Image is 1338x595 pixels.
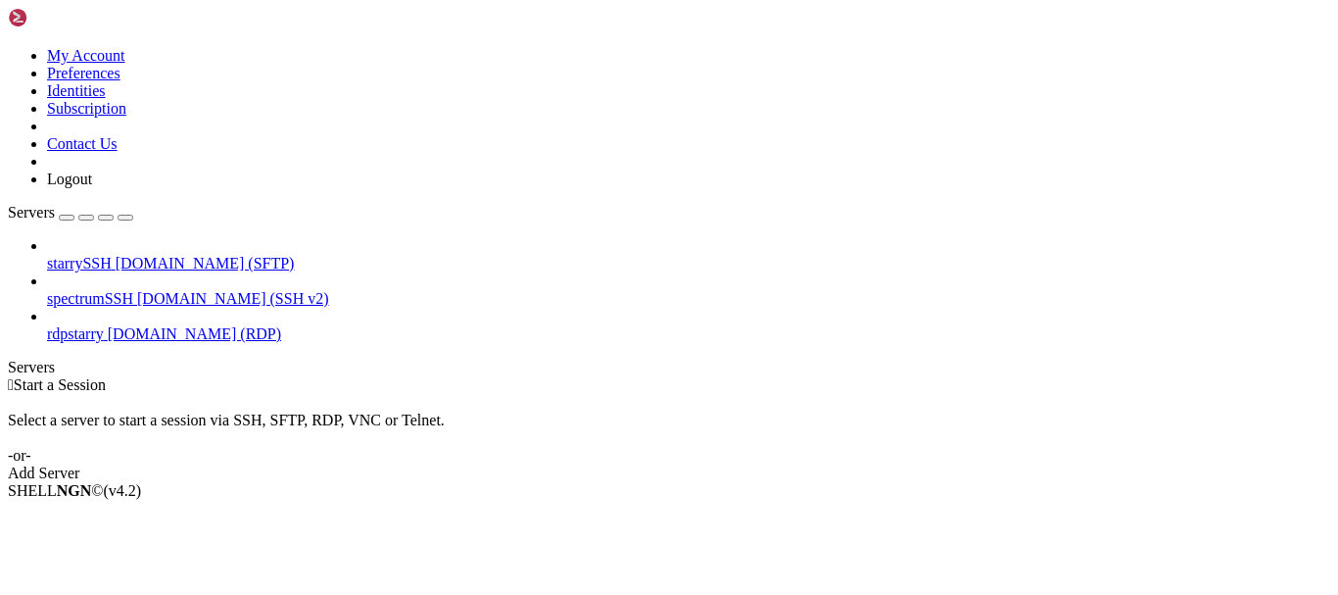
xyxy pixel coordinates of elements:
[47,308,1330,343] li: rdpstarry [DOMAIN_NAME] (RDP)
[47,325,1330,343] a: rdpstarry [DOMAIN_NAME] (RDP)
[8,204,133,221] a: Servers
[47,273,1330,308] li: spectrumSSH [DOMAIN_NAME] (SSH v2)
[108,325,281,342] span: [DOMAIN_NAME] (RDP)
[47,290,133,307] span: spectrumSSH
[47,65,120,81] a: Preferences
[8,204,55,221] span: Servers
[104,482,142,499] span: 4.2.0
[57,482,92,499] b: NGN
[8,465,1330,482] div: Add Server
[47,82,106,99] a: Identities
[137,290,329,307] span: [DOMAIN_NAME] (SSH v2)
[47,237,1330,273] li: starrySSH [DOMAIN_NAME] (SFTP)
[8,376,14,393] span: 
[8,482,141,499] span: SHELL ©
[14,376,106,393] span: Start a Session
[8,8,120,27] img: Shellngn
[47,255,1330,273] a: starrySSH [DOMAIN_NAME] (SFTP)
[47,135,118,152] a: Contact Us
[47,290,1330,308] a: spectrumSSH [DOMAIN_NAME] (SSH v2)
[47,100,126,117] a: Subscription
[8,394,1330,465] div: Select a server to start a session via SSH, SFTP, RDP, VNC or Telnet. -or-
[8,359,1330,376] div: Servers
[47,325,104,342] span: rdpstarry
[47,47,125,64] a: My Account
[47,255,112,272] span: starrySSH
[47,171,92,187] a: Logout
[116,255,295,272] span: [DOMAIN_NAME] (SFTP)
